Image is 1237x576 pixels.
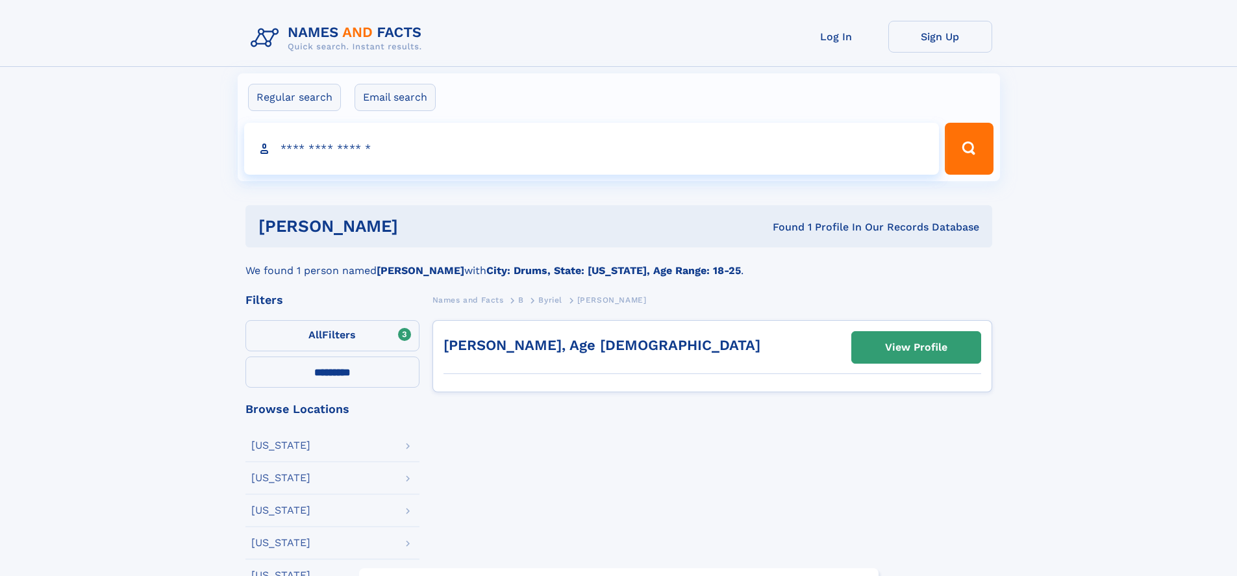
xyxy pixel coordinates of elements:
div: Found 1 Profile In Our Records Database [585,220,979,234]
div: View Profile [885,332,947,362]
b: [PERSON_NAME] [377,264,464,277]
span: B [518,295,524,305]
div: [US_STATE] [251,440,310,451]
span: Byriel [538,295,562,305]
label: Filters [245,320,419,351]
div: Filters [245,294,419,306]
div: [US_STATE] [251,538,310,548]
span: [PERSON_NAME] [577,295,647,305]
input: search input [244,123,940,175]
img: Logo Names and Facts [245,21,432,56]
div: Browse Locations [245,403,419,415]
a: Log In [784,21,888,53]
div: We found 1 person named with . [245,247,992,279]
button: Search Button [945,123,993,175]
a: Sign Up [888,21,992,53]
a: [PERSON_NAME], Age [DEMOGRAPHIC_DATA] [444,337,760,353]
b: City: Drums, State: [US_STATE], Age Range: 18-25 [486,264,741,277]
label: Email search [355,84,436,111]
div: [US_STATE] [251,505,310,516]
a: B [518,292,524,308]
a: View Profile [852,332,981,363]
div: [US_STATE] [251,473,310,483]
span: All [308,329,322,341]
h1: [PERSON_NAME] [258,218,586,234]
a: Names and Facts [432,292,504,308]
a: Byriel [538,292,562,308]
label: Regular search [248,84,341,111]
